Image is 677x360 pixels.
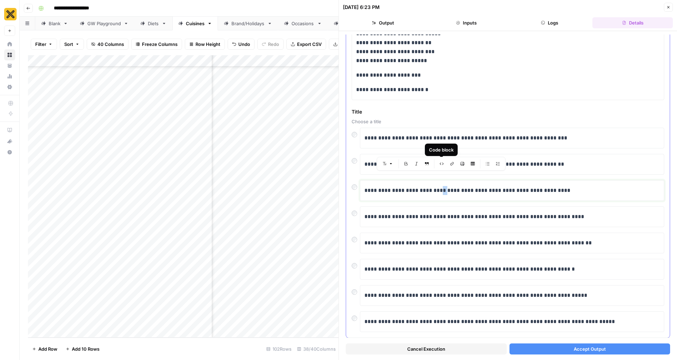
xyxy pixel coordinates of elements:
[4,39,15,50] a: Home
[60,39,84,50] button: Sort
[148,20,159,27] div: Diets
[352,108,664,115] span: Title
[238,41,250,48] span: Undo
[64,41,73,48] span: Sort
[4,81,15,93] a: Settings
[509,343,670,354] button: Accept Output
[297,41,322,48] span: Export CSV
[429,146,454,153] div: Code block
[186,20,204,27] div: Cuisines
[87,20,121,27] div: GW Playground
[352,118,664,125] span: Choose a title
[218,17,278,30] a: Brand/Holidays
[294,343,338,354] div: 38/40 Columns
[38,346,57,352] span: Add Row
[172,17,218,30] a: Cuisines
[31,39,57,50] button: Filter
[574,346,606,352] span: Accept Output
[426,17,507,28] button: Inputs
[228,39,255,50] button: Undo
[131,39,182,50] button: Freeze Columns
[328,17,379,30] a: Campaigns
[28,343,61,354] button: Add Row
[343,17,423,28] button: Output
[61,343,104,354] button: Add 10 Rows
[286,39,326,50] button: Export CSV
[231,20,265,27] div: Brand/Holidays
[4,6,15,23] button: Workspace: CookUnity
[4,8,17,20] img: CookUnity Logo
[4,125,15,136] a: AirOps Academy
[35,17,74,30] a: Blank
[268,41,279,48] span: Redo
[343,4,380,11] div: [DATE] 6:23 PM
[4,147,15,158] button: Help + Support
[278,17,328,30] a: Occasions
[72,346,99,352] span: Add 10 Rows
[4,49,15,60] a: Browse
[407,346,445,352] span: Cancel Execution
[49,20,60,27] div: Blank
[134,17,172,30] a: Diets
[87,39,128,50] button: 40 Columns
[509,17,590,28] button: Logs
[74,17,134,30] a: GW Playground
[97,41,124,48] span: 40 Columns
[142,41,178,48] span: Freeze Columns
[4,71,15,82] a: Usage
[257,39,284,50] button: Redo
[4,136,15,146] div: What's new?
[196,41,220,48] span: Row Height
[346,343,507,354] button: Cancel Execution
[185,39,225,50] button: Row Height
[292,20,314,27] div: Occasions
[592,17,673,28] button: Details
[4,136,15,147] button: What's new?
[4,60,15,71] a: Your Data
[35,41,46,48] span: Filter
[264,343,294,354] div: 102 Rows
